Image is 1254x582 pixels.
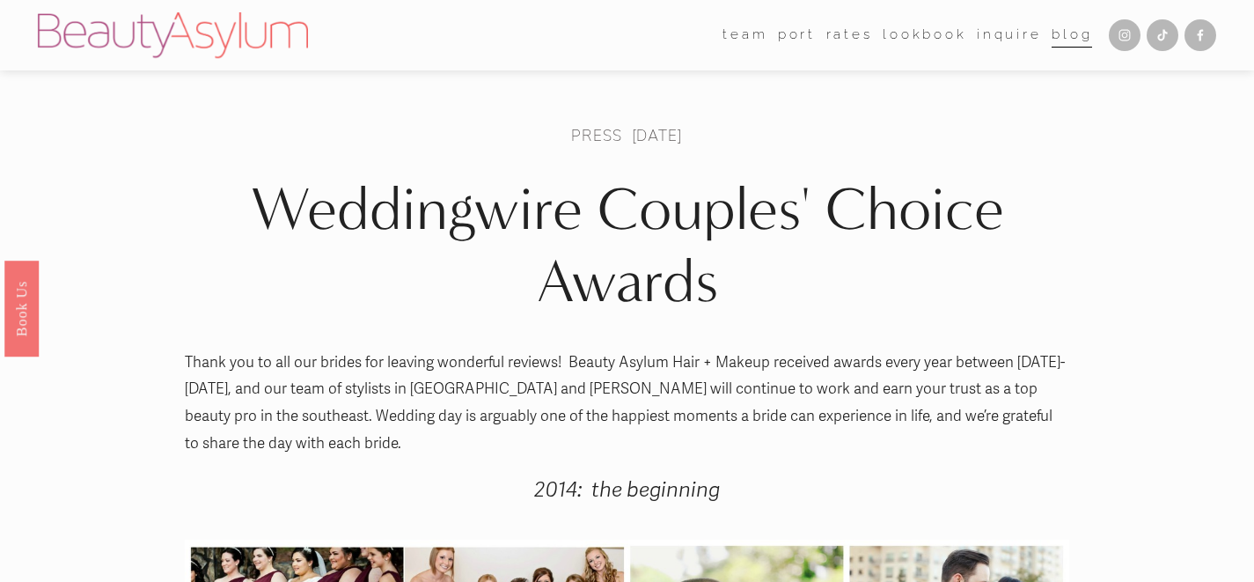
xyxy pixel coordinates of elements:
[632,125,683,145] span: [DATE]
[1184,19,1216,51] a: Facebook
[38,12,308,58] img: Beauty Asylum | Bridal Hair &amp; Makeup Charlotte &amp; Atlanta
[1052,22,1092,49] a: Blog
[185,350,1069,457] p: Thank you to all our brides for leaving wonderful reviews! Beauty Asylum Hair + Makeup received a...
[1109,19,1140,51] a: Instagram
[977,22,1042,49] a: Inquire
[571,125,621,145] a: Press
[185,174,1069,319] h1: Weddingwire Couples' Choice Awards
[1147,19,1178,51] a: TikTok
[778,22,816,49] a: port
[534,477,720,503] em: 2014: the beginning
[826,22,873,49] a: Rates
[722,22,767,49] a: folder dropdown
[4,260,39,356] a: Book Us
[722,23,767,48] span: team
[883,22,967,49] a: Lookbook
